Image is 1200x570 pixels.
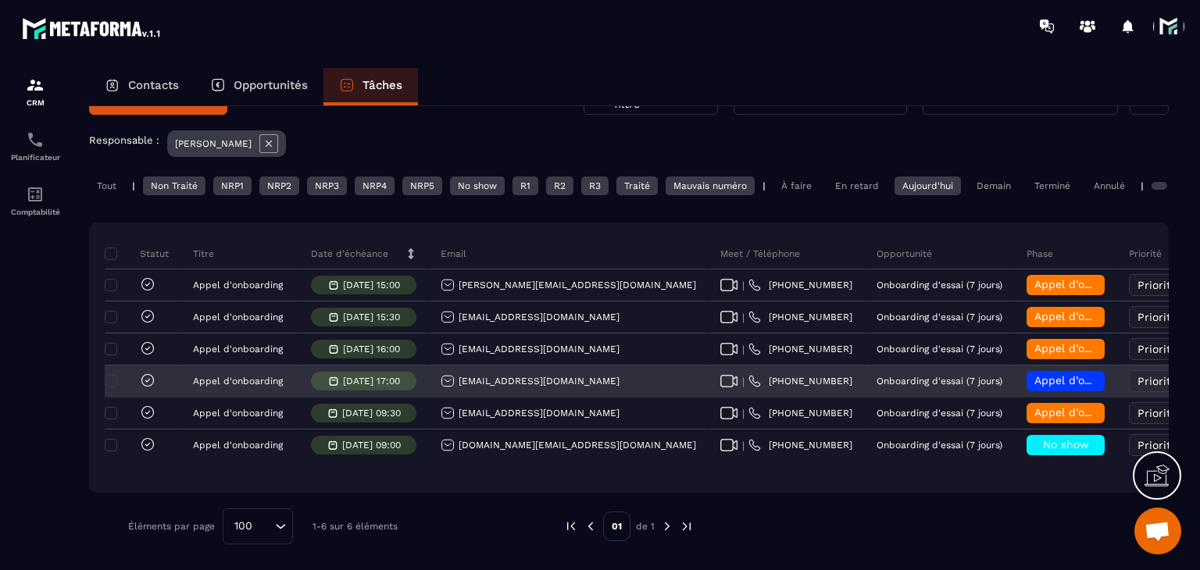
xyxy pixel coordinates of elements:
span: | [742,408,745,419]
img: logo [22,14,162,42]
p: Statut [109,248,169,260]
a: Tâches [323,68,418,105]
a: [PHONE_NUMBER] [748,439,852,451]
span: Appel d’onboarding terminée [1034,278,1191,290]
img: accountant [26,185,45,204]
div: R2 [546,176,573,195]
div: Demain [969,176,1019,195]
p: Email [441,248,466,260]
span: 100 [229,518,258,535]
a: Opportunités [195,68,323,105]
p: Onboarding d'essai (7 jours) [877,344,1002,354]
a: Contacts [89,68,195,105]
p: Appel d'onboarding [193,344,283,354]
p: [DATE] 16:00 [343,344,400,354]
div: Annulé [1086,176,1133,195]
a: schedulerschedulerPlanificateur [4,119,66,173]
p: Responsable : [89,134,159,146]
span: Appel d’onboarding terminée [1034,310,1191,322]
p: Onboarding d'essai (7 jours) [877,280,1002,290]
span: Priorité [1137,407,1177,419]
a: [PHONE_NUMBER] [748,375,852,387]
div: No show [450,176,505,195]
img: next [680,519,694,533]
p: Éléments par page [128,521,215,532]
p: Onboarding d'essai (7 jours) [877,408,1002,419]
div: R1 [512,176,538,195]
img: next [660,519,674,533]
p: [DATE] 09:00 [342,440,401,451]
a: [PHONE_NUMBER] [748,279,852,291]
div: Non Traité [143,176,205,195]
p: [DATE] 15:00 [343,280,400,290]
p: Appel d'onboarding [193,376,283,387]
div: Traité [616,176,658,195]
div: R3 [581,176,609,195]
span: Priorité [1137,311,1177,323]
img: formation [26,76,45,94]
p: [DATE] 09:30 [342,408,401,419]
img: prev [564,519,578,533]
div: NRP2 [259,176,299,195]
p: Tâches [362,78,402,92]
p: Appel d'onboarding [193,280,283,290]
p: Titre [193,248,214,260]
span: Priorité [1137,343,1177,355]
span: | [742,376,745,387]
div: Tout [89,176,124,195]
a: formationformationCRM [4,64,66,119]
div: NRP4 [355,176,395,195]
div: En retard [827,176,887,195]
div: NRP3 [307,176,347,195]
p: Meet / Téléphone [720,248,800,260]
p: | [1141,180,1144,191]
div: Search for option [223,508,293,544]
p: Onboarding d'essai (7 jours) [877,440,1002,451]
input: Search for option [258,518,271,535]
p: Priorité [1129,248,1162,260]
span: | [742,312,745,323]
p: Appel d'onboarding [193,408,283,419]
div: NRP5 [402,176,442,195]
div: À faire [773,176,820,195]
span: Priorité [1137,375,1177,387]
p: [DATE] 17:00 [343,376,400,387]
p: 01 [603,511,630,541]
p: 1-6 sur 6 éléments [312,521,398,532]
span: Appel d’onboarding planifié [1034,374,1182,387]
div: Aujourd'hui [895,176,961,195]
p: Opportunité [877,248,932,260]
p: Plus de filtre [614,87,683,109]
span: Priorité [1137,439,1177,451]
img: prev [584,519,598,533]
p: [PERSON_NAME] [175,138,252,149]
p: de 1 [636,520,655,533]
span: Priorité [1137,279,1177,291]
p: | [762,180,766,191]
div: Ouvrir le chat [1134,508,1181,554]
span: Appel d’onboarding terminée [1034,342,1191,354]
span: | [742,280,745,291]
a: [PHONE_NUMBER] [748,343,852,355]
span: No show [1043,438,1089,451]
p: Opportunités [234,78,308,92]
p: | [132,180,135,191]
p: Appel d'onboarding [193,312,283,322]
p: Date d’échéance [311,248,388,260]
div: NRP1 [213,176,252,195]
div: Mauvais numéro [666,176,755,195]
a: accountantaccountantComptabilité [4,173,66,228]
a: [PHONE_NUMBER] [748,311,852,323]
p: Onboarding d'essai (7 jours) [877,312,1002,322]
p: CRM [4,98,66,107]
img: scheduler [26,130,45,149]
span: | [742,344,745,355]
p: Planificateur [4,153,66,162]
p: Comptabilité [4,208,66,216]
div: Terminé [1027,176,1078,195]
span: Appel d’onboarding terminée [1034,406,1191,419]
span: | [742,440,745,451]
a: [PHONE_NUMBER] [748,407,852,419]
p: Contacts [128,78,179,92]
p: Appel d'onboarding [193,440,283,451]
